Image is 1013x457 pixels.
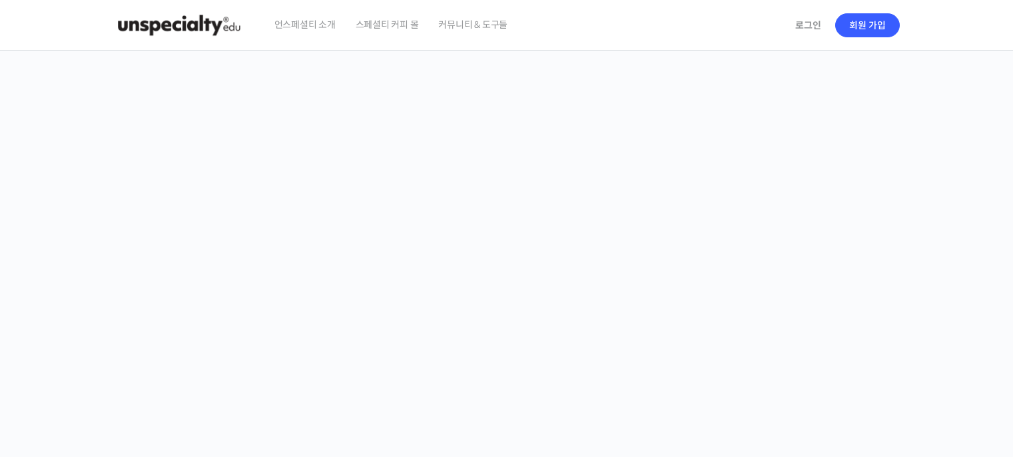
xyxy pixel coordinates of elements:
[13,204,1000,271] p: [PERSON_NAME]을 다하는 당신을 위해, 최고와 함께 만든 커피 클래스
[835,13,900,37] a: 회원 가입
[787,10,829,41] a: 로그인
[13,277,1000,296] p: 시간과 장소에 구애받지 않고, 검증된 커리큘럼으로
